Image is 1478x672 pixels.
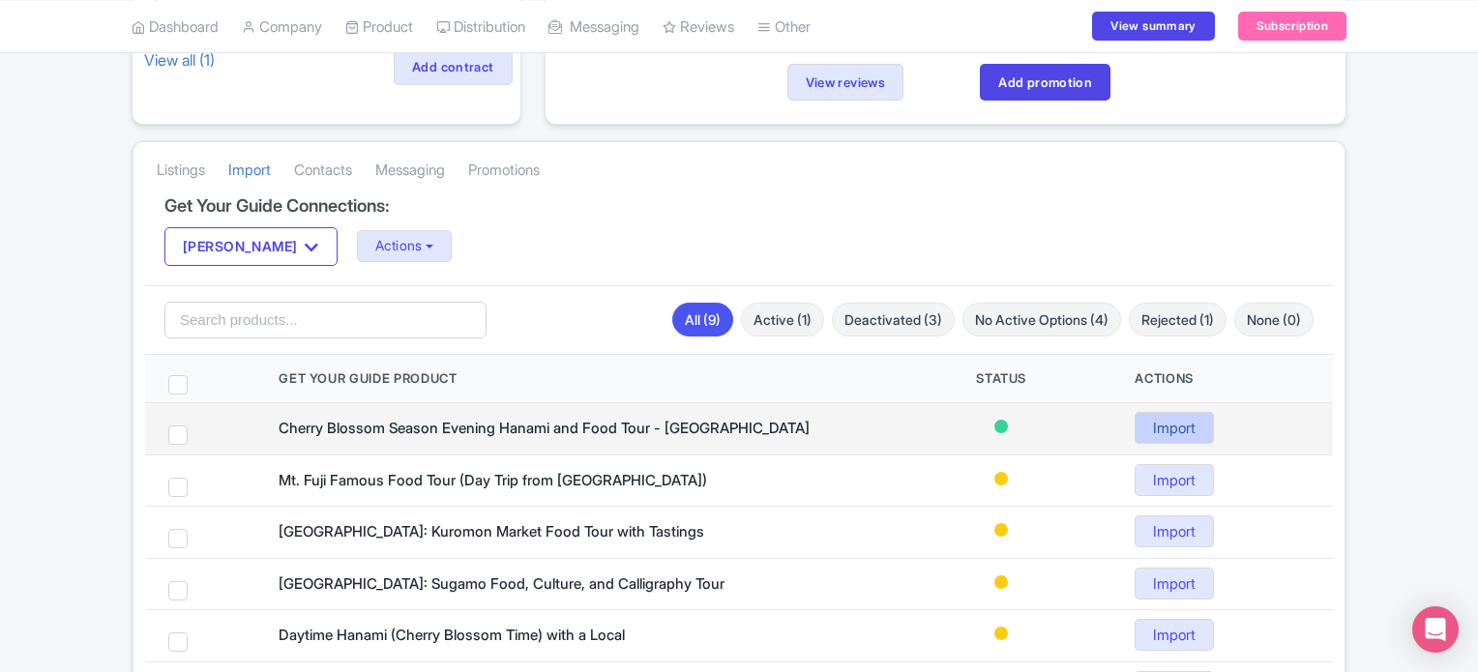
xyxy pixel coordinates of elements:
button: Actions [357,230,453,262]
div: Osaka: Kuromon Market Food Tour with Tastings [279,521,868,543]
th: Get Your Guide Product [255,355,891,403]
span: Deactivated [994,523,1008,537]
a: Import [1135,568,1214,599]
a: Import [1135,412,1214,444]
a: View reviews [787,64,904,101]
div: Daytime Hanami (Cherry Blossom Time) with a Local [279,625,868,647]
th: Status [891,355,1112,403]
a: Import [228,144,271,197]
a: Deactivated (3) [832,303,955,336]
a: No Active Options (4) [962,303,1121,336]
div: Open Intercom Messenger [1412,606,1459,653]
a: Promotions [468,144,540,197]
a: Active (1) [741,303,824,336]
a: Add promotion [980,64,1110,101]
a: Messaging [375,144,445,197]
span: Active [994,420,1008,433]
h4: Get Your Guide Connections: [164,196,1314,216]
a: Contacts [294,144,352,197]
button: [PERSON_NAME] [164,227,338,266]
a: All (9) [672,303,733,336]
a: None (0) [1234,303,1314,336]
div: Tokyo: Sugamo Food, Culture, and Calligraphy Tour [279,573,868,596]
span: No active options [994,627,1008,640]
a: Import [1135,619,1214,651]
a: Rejected (1) [1129,303,1227,336]
input: Search products... [164,302,487,338]
span: Deactivated [994,472,1008,485]
a: View all (1) [140,46,219,73]
a: Listings [157,144,205,197]
a: Import [1135,515,1214,547]
th: Actions [1111,355,1333,403]
a: Subscription [1238,12,1346,41]
a: View summary [1092,12,1214,41]
a: Add contract [394,48,513,85]
a: Import [1135,464,1214,496]
div: Mt. Fuji Famous Food Tour (Day Trip from Tokyo) [279,470,868,492]
div: Cherry Blossom Season Evening Hanami and Food Tour - Kyoto [279,418,868,440]
span: Deactivated [994,575,1008,589]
